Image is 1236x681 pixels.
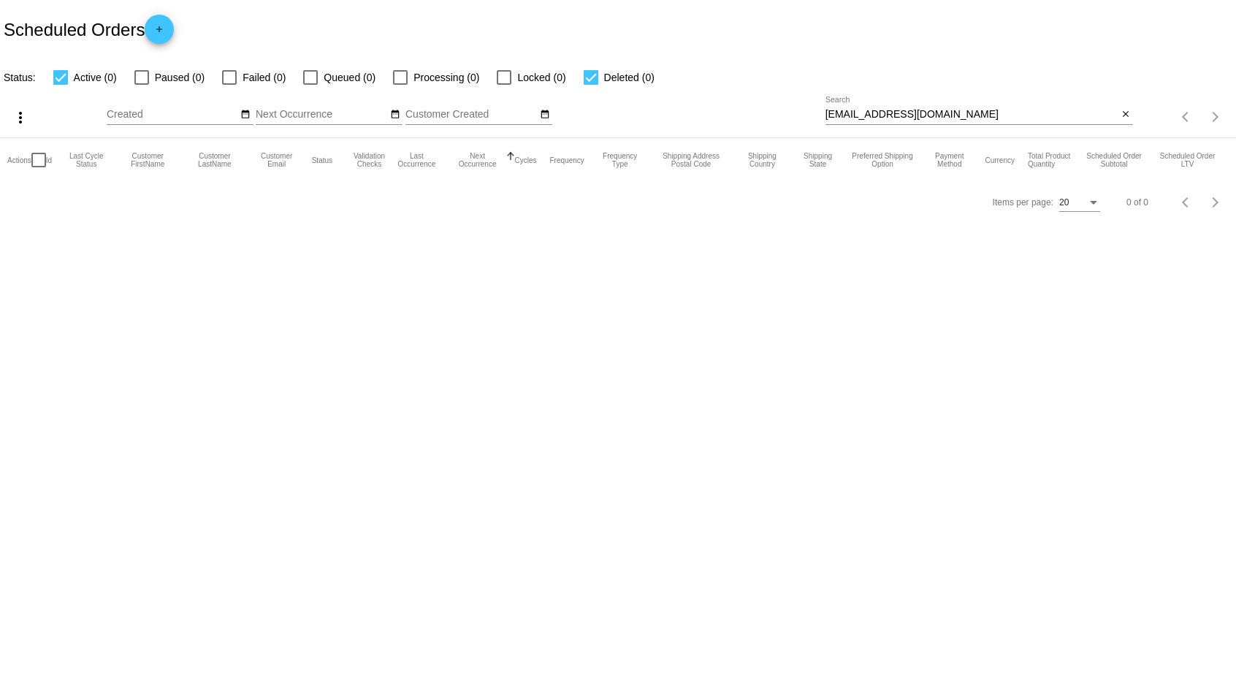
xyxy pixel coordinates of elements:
mat-select: Items per page: [1059,198,1100,208]
mat-icon: more_vert [12,109,29,126]
mat-icon: date_range [540,109,550,121]
input: Search [825,109,1118,121]
button: Clear [1118,107,1133,123]
button: Change sorting for LastProcessingCycleId [65,152,107,168]
input: Next Occurrence [256,109,387,121]
mat-icon: close [1121,109,1131,121]
button: Change sorting for Frequency [550,156,584,164]
span: Processing (0) [413,69,479,86]
button: Next page [1201,188,1230,217]
button: Change sorting for ShippingCountry [740,152,785,168]
button: Change sorting for Id [46,156,52,164]
h2: Scheduled Orders [4,15,174,44]
mat-header-cell: Validation Checks [346,138,393,182]
span: Deleted (0) [604,69,655,86]
button: Change sorting for Cycles [515,156,537,164]
button: Change sorting for Status [312,156,332,164]
span: Status: [4,72,36,83]
span: Queued (0) [324,69,375,86]
input: Customer Created [405,109,537,121]
span: Failed (0) [243,69,286,86]
mat-header-cell: Total Product Quantity [1028,138,1082,182]
mat-icon: date_range [240,109,251,121]
button: Change sorting for FrequencyType [598,152,643,168]
button: Change sorting for PaymentMethod.Type [927,152,972,168]
mat-header-cell: Actions [7,138,31,182]
button: Change sorting for CustomerLastName [188,152,241,168]
span: Paused (0) [155,69,205,86]
button: Change sorting for CurrencyIso [985,156,1015,164]
button: Change sorting for CustomerEmail [255,152,299,168]
button: Change sorting for LastOccurrenceUtc [393,152,440,168]
mat-icon: add [150,24,168,42]
span: Active (0) [74,69,117,86]
button: Change sorting for ShippingPostcode [656,152,727,168]
button: Change sorting for NextOccurrenceUtc [454,152,502,168]
button: Change sorting for CustomerFirstName [121,152,175,168]
div: 0 of 0 [1126,197,1148,208]
button: Next page [1201,102,1230,132]
div: Items per page: [993,197,1053,208]
button: Previous page [1172,102,1201,132]
button: Change sorting for Subtotal [1082,152,1146,168]
button: Change sorting for ShippingState [798,152,838,168]
span: 20 [1059,197,1069,208]
button: Change sorting for LifetimeValue [1159,152,1216,168]
mat-icon: date_range [390,109,400,121]
button: Change sorting for PreferredShippingOption [851,152,914,168]
button: Previous page [1172,188,1201,217]
input: Created [107,109,238,121]
span: Locked (0) [517,69,565,86]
